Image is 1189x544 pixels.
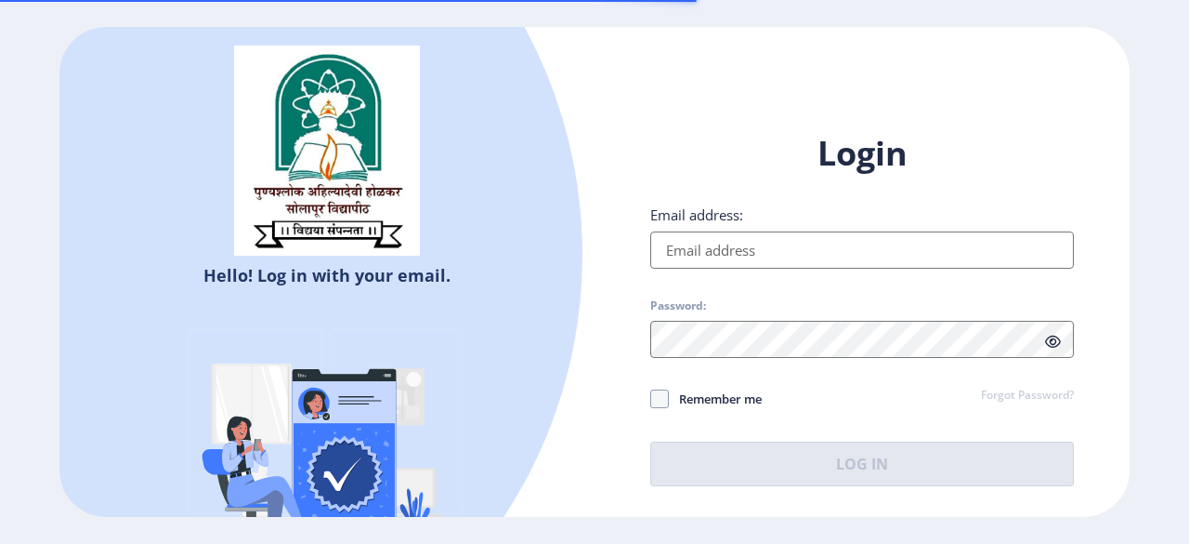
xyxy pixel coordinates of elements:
button: Log In [650,442,1074,486]
h1: Login [650,131,1074,176]
label: Password: [650,299,706,313]
label: Email address: [650,206,743,224]
img: sulogo.png [234,46,420,256]
span: Remember me [669,388,762,410]
input: Email address [650,232,1074,269]
a: Forgot Password? [981,388,1074,405]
